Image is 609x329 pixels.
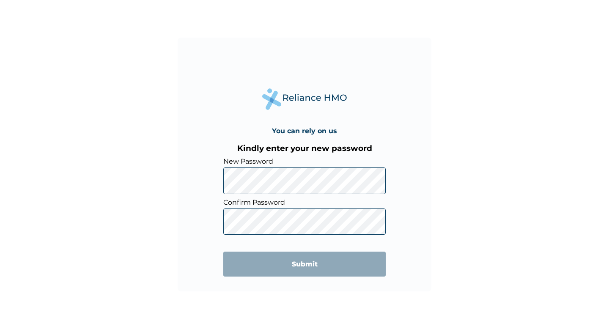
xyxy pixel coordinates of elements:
[223,198,386,206] label: Confirm Password
[223,157,386,165] label: New Password
[223,252,386,277] input: Submit
[272,127,337,135] h4: You can rely on us
[223,143,386,153] h3: Kindly enter your new password
[262,88,347,110] img: Reliance Health's Logo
